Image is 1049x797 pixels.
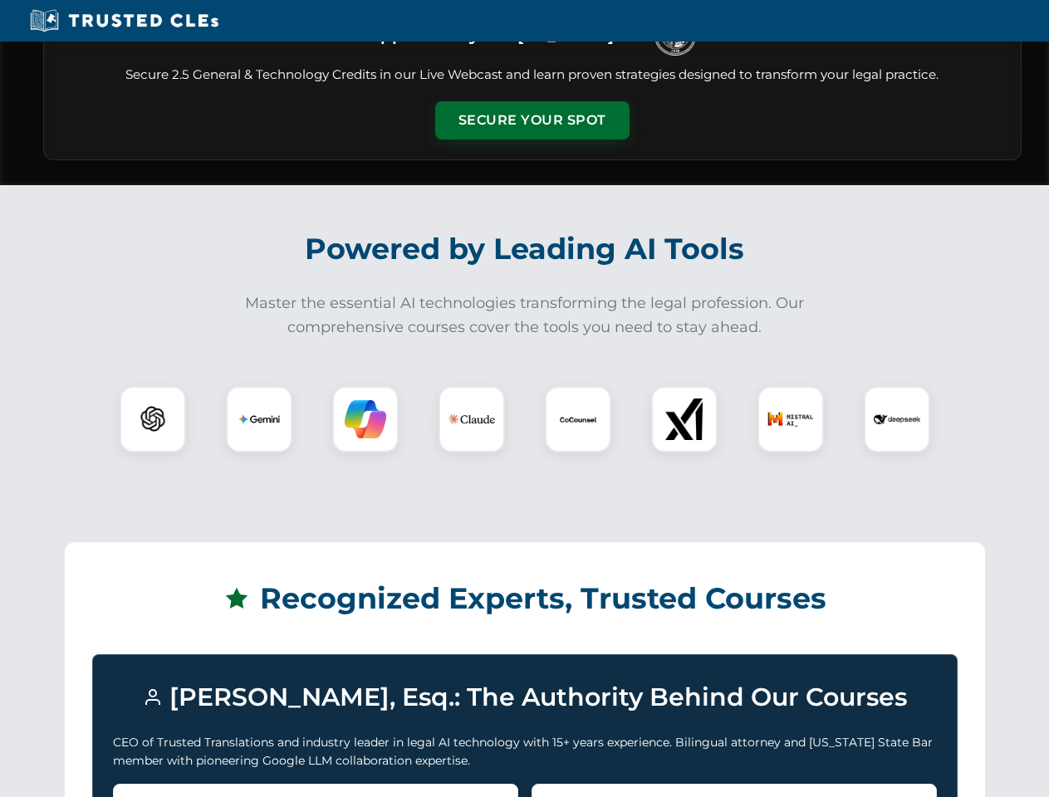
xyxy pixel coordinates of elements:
[557,398,599,440] img: CoCounsel Logo
[113,675,937,720] h3: [PERSON_NAME], Esq.: The Authority Behind Our Courses
[864,386,930,452] div: DeepSeek
[439,386,505,452] div: Claude
[767,396,814,443] img: Mistral AI Logo
[449,396,495,443] img: Claude Logo
[92,570,958,628] h2: Recognized Experts, Trusted Courses
[65,220,985,278] h2: Powered by Leading AI Tools
[25,8,223,33] img: Trusted CLEs
[120,386,186,452] div: ChatGPT
[757,386,824,452] div: Mistral AI
[545,386,611,452] div: CoCounsel
[345,398,386,440] img: Copilot Logo
[234,291,816,340] p: Master the essential AI technologies transforming the legal profession. Our comprehensive courses...
[651,386,718,452] div: xAI
[874,396,920,443] img: DeepSeek Logo
[129,395,177,443] img: ChatGPT Logo
[332,386,399,452] div: Copilot
[226,386,292,452] div: Gemini
[435,101,630,139] button: Secure Your Spot
[64,66,1001,85] p: Secure 2.5 General & Technology Credits in our Live Webcast and learn proven strategies designed ...
[664,398,705,440] img: xAI Logo
[113,733,937,770] p: CEO of Trusted Translations and industry leader in legal AI technology with 15+ years experience....
[238,398,280,440] img: Gemini Logo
